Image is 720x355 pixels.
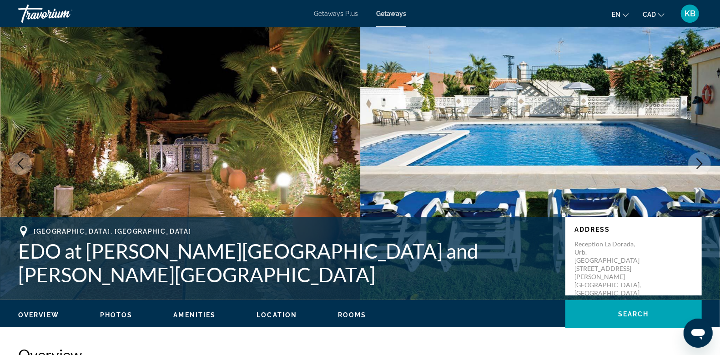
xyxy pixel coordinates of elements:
[618,310,649,318] span: Search
[34,228,191,235] span: [GEOGRAPHIC_DATA], [GEOGRAPHIC_DATA]
[9,152,32,175] button: Previous image
[173,311,216,319] span: Amenities
[612,8,629,21] button: Change language
[100,311,133,319] span: Photos
[678,4,702,23] button: User Menu
[574,226,693,233] p: Address
[643,11,656,18] span: CAD
[688,152,711,175] button: Next image
[18,2,109,25] a: Travorium
[314,10,358,17] a: Getaways Plus
[100,311,133,319] button: Photos
[18,311,59,319] button: Overview
[574,240,647,297] p: Reception La Dorada, Urb. [GEOGRAPHIC_DATA] [STREET_ADDRESS][PERSON_NAME] [GEOGRAPHIC_DATA], [GEO...
[376,10,406,17] a: Getaways
[257,311,297,319] span: Location
[18,311,59,319] span: Overview
[257,311,297,319] button: Location
[18,239,556,286] h1: EDO at [PERSON_NAME][GEOGRAPHIC_DATA] and [PERSON_NAME][GEOGRAPHIC_DATA]
[612,11,620,18] span: en
[338,311,367,319] button: Rooms
[643,8,665,21] button: Change currency
[338,311,367,319] span: Rooms
[685,9,695,18] span: KB
[173,311,216,319] button: Amenities
[684,319,713,348] iframe: Button to launch messaging window
[565,300,702,328] button: Search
